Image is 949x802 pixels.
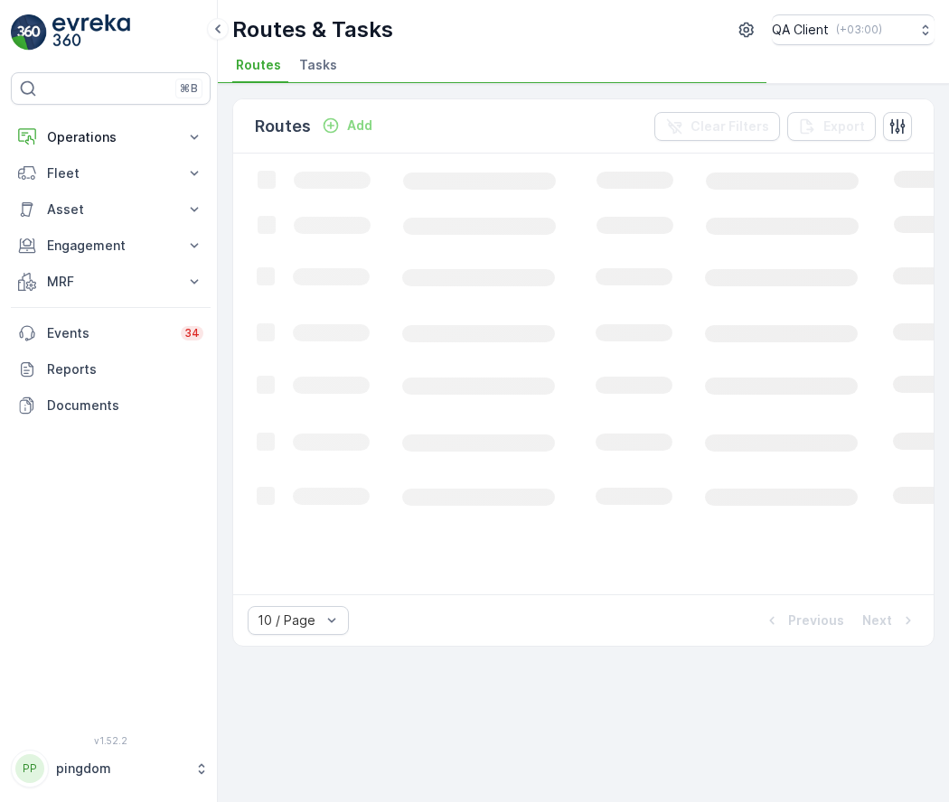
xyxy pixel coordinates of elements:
p: Documents [47,396,203,415]
span: Tasks [299,56,337,74]
p: Add [347,117,372,135]
p: Fleet [47,164,174,182]
p: Asset [47,200,174,219]
p: Clear Filters [691,117,769,135]
p: MRF [47,273,174,291]
button: Next [860,610,919,631]
p: Reports [47,360,203,378]
button: Operations [11,119,211,155]
a: Documents [11,387,211,424]
button: Fleet [11,155,211,191]
p: Engagement [47,237,174,255]
p: Routes [255,114,311,139]
button: Previous [761,610,846,631]
a: Reports [11,351,211,387]
button: MRF [11,264,211,300]
p: Operations [47,128,174,146]
p: Export [823,117,865,135]
button: Add [315,115,380,136]
p: ( +03:00 ) [836,23,882,37]
p: 34 [184,326,200,340]
div: PP [15,754,44,783]
button: Clear Filters [654,112,780,141]
p: QA Client [772,21,829,39]
button: Asset [11,191,211,228]
p: Events [47,324,170,342]
button: QA Client(+03:00) [772,14,935,45]
span: v 1.52.2 [11,735,211,746]
button: Export [787,112,876,141]
p: pingdom [56,760,185,778]
button: Engagement [11,228,211,264]
p: Next [862,611,892,629]
p: Previous [788,611,844,629]
p: Routes & Tasks [232,15,393,44]
span: Routes [236,56,281,74]
img: logo [11,14,47,51]
a: Events34 [11,315,211,351]
img: logo_light-DOdMpM7g.png [52,14,130,51]
p: ⌘B [180,81,198,96]
button: PPpingdom [11,750,211,788]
